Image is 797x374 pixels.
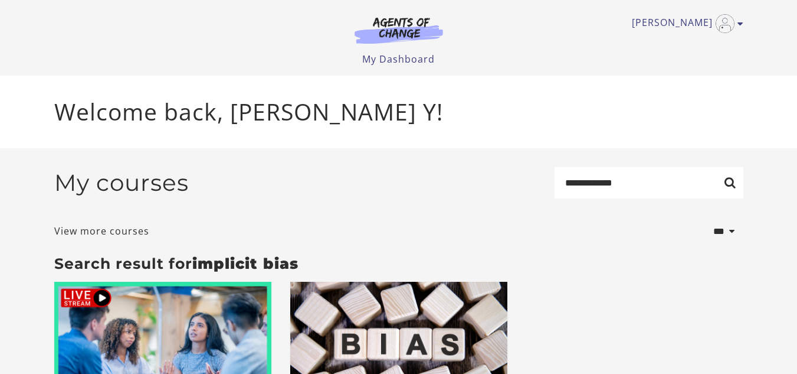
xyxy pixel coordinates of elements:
[54,95,743,129] p: Welcome back, [PERSON_NAME] Y!
[192,255,299,272] strong: implicit bias
[54,169,189,197] h2: My courses
[54,255,743,272] h3: Search result for
[632,14,737,33] a: Toggle menu
[342,17,455,44] img: Agents of Change Logo
[362,53,435,66] a: My Dashboard
[54,224,149,238] a: View more courses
